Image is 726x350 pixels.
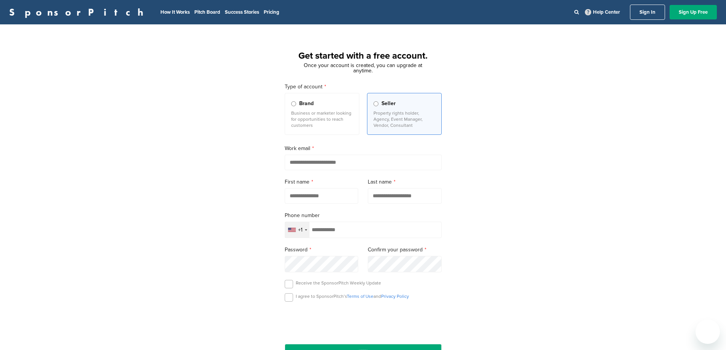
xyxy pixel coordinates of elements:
p: I agree to SponsorPitch’s and [296,293,409,299]
input: Seller Property rights holder, Agency, Event Manager, Vendor, Consultant [373,101,378,106]
a: How It Works [160,9,190,15]
label: Type of account [285,83,442,91]
label: Password [285,246,359,254]
label: Phone number [285,211,442,220]
input: Brand Business or marketer looking for opportunities to reach customers [291,101,296,106]
a: Pitch Board [194,9,220,15]
div: Selected country [285,222,309,238]
span: Once your account is created, you can upgrade at anytime. [304,62,422,74]
p: Receive the SponsorPitch Weekly Update [296,280,381,286]
label: Confirm your password [368,246,442,254]
h1: Get started with a free account. [276,49,451,63]
a: Help Center [583,8,622,17]
a: Success Stories [225,9,259,15]
label: Work email [285,144,442,153]
p: Property rights holder, Agency, Event Manager, Vendor, Consultant [373,110,435,128]
a: Privacy Policy [381,294,409,299]
iframe: Botón para iniciar la ventana de mensajería [696,320,720,344]
label: First name [285,178,359,186]
a: Pricing [264,9,279,15]
div: +1 [298,227,303,233]
span: Seller [381,99,396,108]
label: Last name [368,178,442,186]
a: Sign Up Free [670,5,717,19]
a: Terms of Use [347,294,373,299]
p: Business or marketer looking for opportunities to reach customers [291,110,353,128]
span: Brand [299,99,314,108]
a: Sign In [630,5,665,20]
a: SponsorPitch [9,7,148,17]
iframe: reCAPTCHA [320,310,407,333]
